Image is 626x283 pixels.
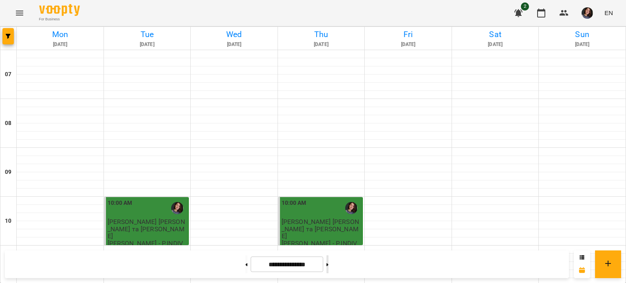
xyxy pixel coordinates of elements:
[18,28,102,41] h6: Mon
[540,28,624,41] h6: Sun
[540,41,624,48] h6: [DATE]
[279,28,364,41] h6: Thu
[108,240,187,254] p: [PERSON_NAME] - P.INDIV 60
[5,168,11,177] h6: 09
[171,202,183,214] img: Романчишена Дар'я
[18,41,102,48] h6: [DATE]
[366,28,450,41] h6: Fri
[453,28,538,41] h6: Sat
[521,2,529,11] span: 2
[105,28,190,41] h6: Tue
[604,9,613,17] span: EN
[10,3,29,23] button: Menu
[5,119,11,128] h6: 08
[582,7,593,19] img: b750c600c4766cf471c6cba04cbd5fad.jpg
[282,240,361,254] p: [PERSON_NAME] - P.INDIV 60
[5,217,11,226] h6: 10
[5,70,11,79] h6: 07
[453,41,538,48] h6: [DATE]
[282,199,306,208] label: 10:00 AM
[279,41,364,48] h6: [DATE]
[39,17,80,22] span: For Business
[601,5,616,20] button: EN
[345,202,357,214] img: Романчишена Дар'я
[192,28,276,41] h6: Wed
[282,218,359,240] span: [PERSON_NAME] [PERSON_NAME] та [PERSON_NAME]
[39,4,80,16] img: Voopty Logo
[108,218,185,240] span: [PERSON_NAME] [PERSON_NAME] та [PERSON_NAME]
[192,41,276,48] h6: [DATE]
[108,199,132,208] label: 10:00 AM
[366,41,450,48] h6: [DATE]
[105,41,190,48] h6: [DATE]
